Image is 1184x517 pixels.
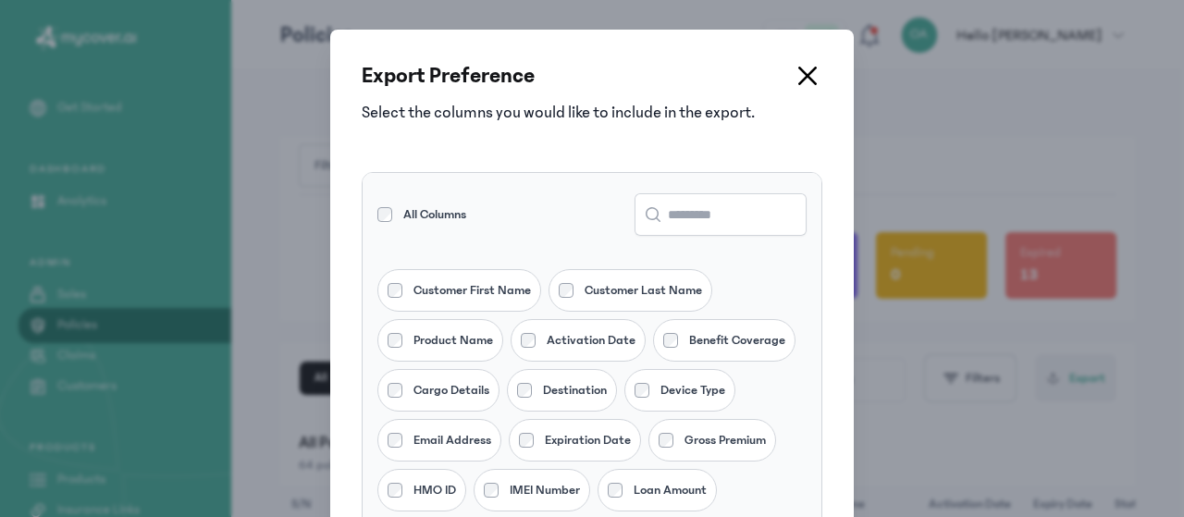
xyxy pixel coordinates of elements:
[362,61,755,91] h2: Export Preference
[403,205,466,224] label: All Columns
[413,281,531,300] label: Customer First Name
[547,331,635,350] label: Activation Date
[413,431,491,449] label: Email Address
[660,381,725,400] label: Device Type
[413,331,493,350] label: Product Name
[634,481,707,499] label: Loan Amount
[543,381,607,400] label: Destination
[413,481,456,499] label: HMO ID
[689,331,785,350] label: Benefit Coverage
[510,481,580,499] label: IMEI Number
[413,381,489,400] label: Cargo Details
[362,100,755,126] p: Select the columns you would like to include in the export.
[545,431,631,449] label: Expiration Date
[684,431,766,449] label: Gross Premium
[585,281,702,300] label: Customer Last Name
